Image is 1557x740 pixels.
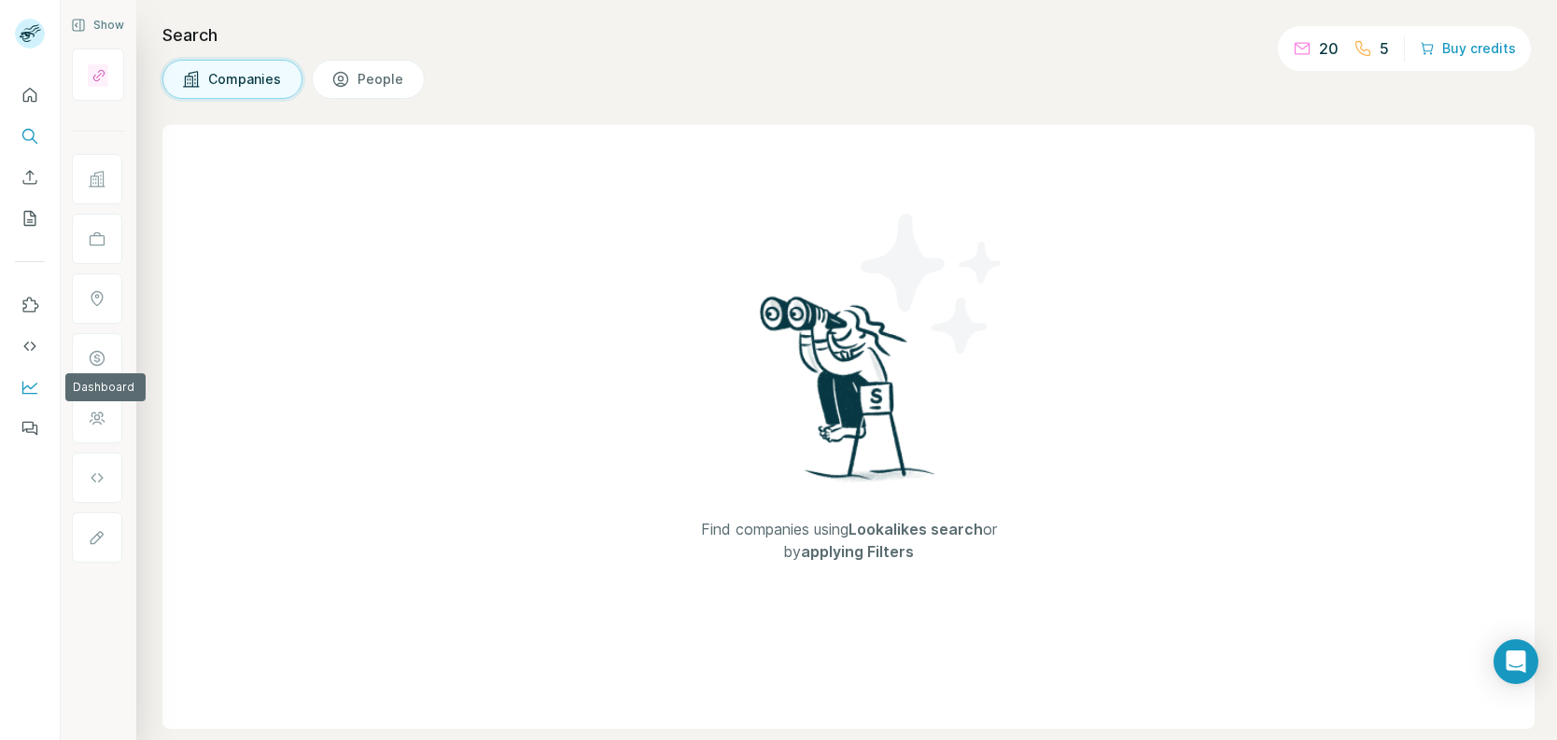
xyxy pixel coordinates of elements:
button: Use Surfe API [15,329,45,363]
button: Feedback [15,412,45,445]
button: Search [15,119,45,153]
button: My lists [15,202,45,235]
p: 5 [1380,37,1389,60]
div: Open Intercom Messenger [1494,639,1538,684]
h4: Search [162,22,1535,49]
img: Surfe Illustration - Woman searching with binoculars [751,291,946,499]
img: Surfe Illustration - Stars [849,200,1017,368]
span: Lookalikes search [849,520,983,538]
button: Buy credits [1420,35,1516,62]
span: Find companies using or by [680,518,1017,563]
button: Quick start [15,78,45,112]
button: Dashboard [15,370,45,404]
button: Enrich CSV [15,161,45,194]
span: People [358,70,405,89]
span: applying Filters [801,542,914,561]
button: Show [58,11,137,39]
button: Use Surfe on LinkedIn [15,288,45,322]
span: Companies [208,70,283,89]
p: 20 [1319,37,1339,60]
